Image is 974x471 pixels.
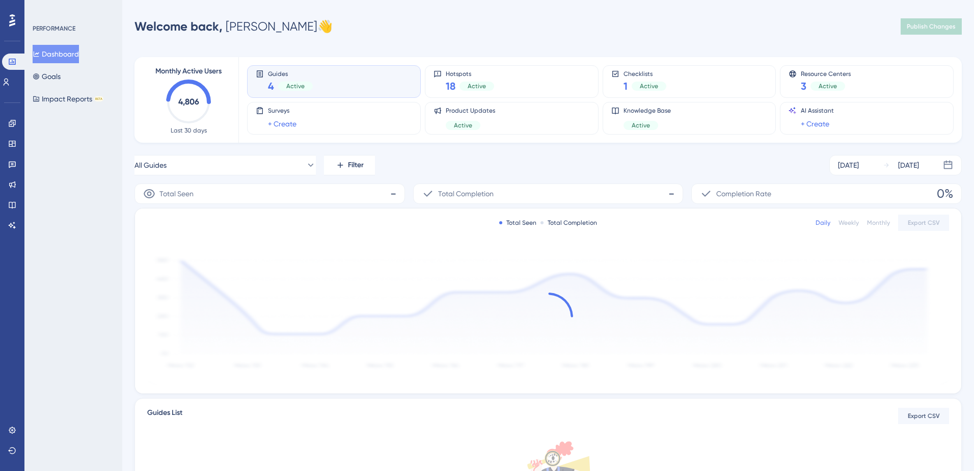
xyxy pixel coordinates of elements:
span: 4 [268,79,274,93]
span: Active [454,121,472,129]
span: Export CSV [908,412,940,420]
div: Monthly [867,219,890,227]
span: Checklists [624,70,666,77]
a: + Create [268,118,296,130]
span: All Guides [134,159,167,171]
button: Dashboard [33,45,79,63]
span: 0% [937,186,953,202]
span: 1 [624,79,628,93]
span: 18 [446,79,455,93]
span: Guides List [147,407,182,425]
span: Guides [268,70,313,77]
a: + Create [801,118,829,130]
span: Resource Centers [801,70,851,77]
button: Filter [324,155,375,175]
span: Active [468,82,486,90]
button: Export CSV [898,408,949,424]
div: Daily [816,219,830,227]
span: Active [286,82,305,90]
span: Export CSV [908,219,940,227]
button: All Guides [134,155,316,175]
span: Total Completion [438,188,494,200]
div: [DATE] [838,159,859,171]
div: PERFORMANCE [33,24,75,33]
span: Surveys [268,107,296,115]
div: Total Completion [540,219,597,227]
span: Total Seen [159,188,194,200]
span: Product Updates [446,107,495,115]
span: Monthly Active Users [155,65,222,77]
span: Completion Rate [716,188,771,200]
span: Active [632,121,650,129]
span: Hotspots [446,70,494,77]
span: Last 30 days [171,126,207,135]
span: Welcome back, [134,19,223,34]
span: Active [640,82,658,90]
span: - [390,186,396,202]
span: Publish Changes [907,22,956,31]
span: - [668,186,674,202]
div: Total Seen [499,219,536,227]
button: Export CSV [898,215,949,231]
span: Knowledge Base [624,107,671,115]
div: Weekly [838,219,859,227]
div: BETA [94,96,103,101]
div: [PERSON_NAME] 👋 [134,18,333,35]
span: Filter [348,159,364,171]
text: 4,806 [178,97,199,107]
span: AI Assistant [801,107,834,115]
button: Publish Changes [901,18,962,35]
span: 3 [801,79,806,93]
span: Active [819,82,837,90]
button: Impact ReportsBETA [33,90,103,108]
div: [DATE] [898,159,919,171]
button: Goals [33,67,61,86]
